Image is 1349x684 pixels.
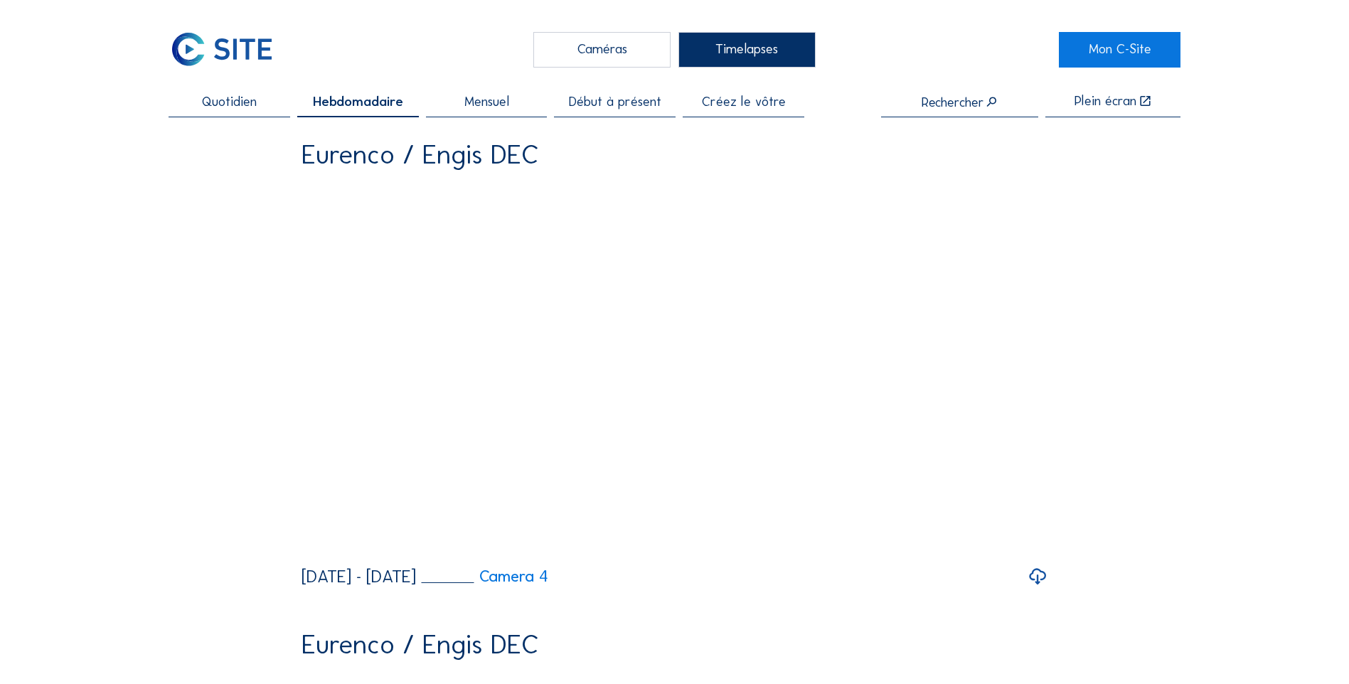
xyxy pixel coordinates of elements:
[302,141,539,169] div: Eurenco / Engis DEC
[464,95,509,109] span: Mensuel
[569,95,661,109] span: Début à présent
[678,32,816,68] div: Timelapses
[313,95,403,109] span: Hebdomadaire
[422,569,549,585] a: Camera 4
[702,95,786,109] span: Créez le vôtre
[169,32,290,68] a: C-SITE Logo
[1075,95,1136,109] div: Plein écran
[302,181,1047,554] video: Your browser does not support the video tag.
[302,568,416,585] div: [DATE] - [DATE]
[533,32,671,68] div: Caméras
[169,32,274,68] img: C-SITE Logo
[202,95,257,109] span: Quotidien
[302,631,539,658] div: Eurenco / Engis DEC
[1059,32,1180,68] a: Mon C-Site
